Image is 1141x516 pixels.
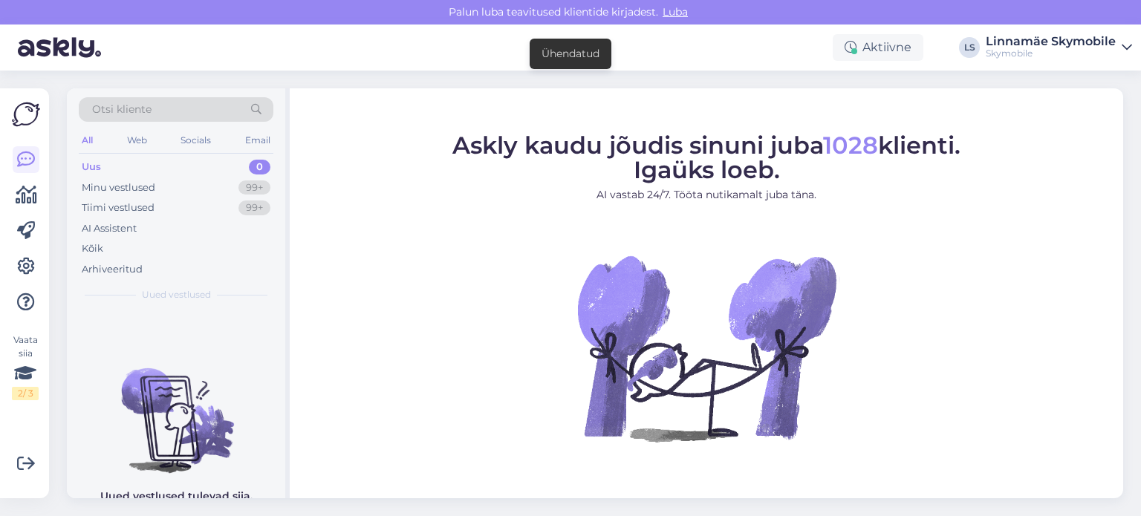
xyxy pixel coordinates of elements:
div: Kõik [82,241,103,256]
span: 1028 [823,130,878,159]
p: Uued vestlused tulevad siia. [100,489,253,504]
div: LS [959,37,980,58]
img: Askly Logo [12,100,40,128]
div: 2 / 3 [12,387,39,400]
div: Minu vestlused [82,180,155,195]
img: No Chat active [573,214,840,481]
a: Linnamäe SkymobileSkymobile [986,36,1132,59]
div: Tiimi vestlused [82,200,155,215]
div: Aktiivne [833,34,923,61]
img: No chats [67,342,285,475]
div: Web [124,131,150,150]
div: 0 [249,160,270,174]
span: Luba [658,5,692,19]
span: Askly kaudu jõudis sinuni juba klienti. Igaüks loeb. [452,130,960,183]
div: Socials [178,131,214,150]
div: Uus [82,160,101,174]
div: Linnamäe Skymobile [986,36,1116,48]
div: 99+ [238,180,270,195]
div: All [79,131,96,150]
p: AI vastab 24/7. Tööta nutikamalt juba täna. [452,186,960,202]
span: Uued vestlused [142,288,211,301]
div: Ühendatud [542,46,599,62]
div: Arhiveeritud [82,262,143,277]
div: 99+ [238,200,270,215]
div: AI Assistent [82,221,137,236]
div: Skymobile [986,48,1116,59]
span: Otsi kliente [92,102,152,117]
div: Email [242,131,273,150]
div: Vaata siia [12,333,39,400]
